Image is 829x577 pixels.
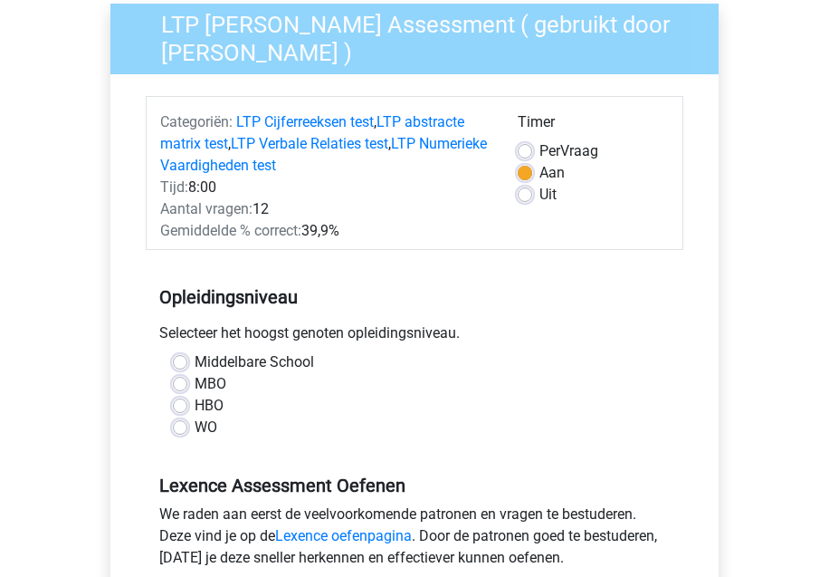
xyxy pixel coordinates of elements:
[147,198,504,220] div: 12
[539,142,560,159] span: Per
[160,200,253,217] span: Aantal vragen:
[146,504,683,576] div: We raden aan eerst de veelvoorkomende patronen en vragen te bestuderen. Deze vind je op de . Door...
[539,162,565,184] label: Aan
[146,322,683,351] div: Selecteer het hoogst genoten opleidingsniveau.
[539,140,598,162] label: Vraag
[160,222,301,239] span: Gemiddelde % correct:
[518,111,669,140] div: Timer
[147,111,504,177] div: , , ,
[236,113,374,130] a: LTP Cijferreeksen test
[159,475,670,496] h5: Lexence Assessment Oefenen
[160,113,233,130] span: Categoriën:
[275,527,412,544] a: Lexence oefenpagina
[147,177,504,198] div: 8:00
[195,351,314,373] label: Middelbare School
[160,178,188,196] span: Tijd:
[139,4,705,66] h3: LTP [PERSON_NAME] Assessment ( gebruikt door [PERSON_NAME] )
[195,395,224,417] label: HBO
[195,417,217,438] label: WO
[147,220,504,242] div: 39,9%
[231,135,388,152] a: LTP Verbale Relaties test
[160,135,487,174] a: LTP Numerieke Vaardigheden test
[539,184,557,206] label: Uit
[159,279,670,315] h5: Opleidingsniveau
[160,113,464,152] a: LTP abstracte matrix test
[195,373,226,395] label: MBO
